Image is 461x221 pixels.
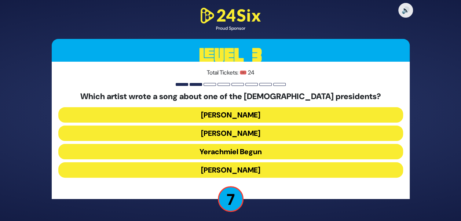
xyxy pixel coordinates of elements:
[398,3,413,18] button: 🔊
[218,186,244,212] p: 7
[198,6,264,25] img: 24Six
[58,162,403,178] button: [PERSON_NAME]
[58,144,403,159] button: Yerachmiel Begun
[198,25,264,32] div: Proud Sponsor
[58,126,403,141] button: [PERSON_NAME]
[58,68,403,77] p: Total Tickets: 🎟️ 24
[58,107,403,123] button: [PERSON_NAME]
[52,39,410,72] h3: Level 3
[58,92,403,101] h5: Which artist wrote a song about one of the [DEMOGRAPHIC_DATA] presidents?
